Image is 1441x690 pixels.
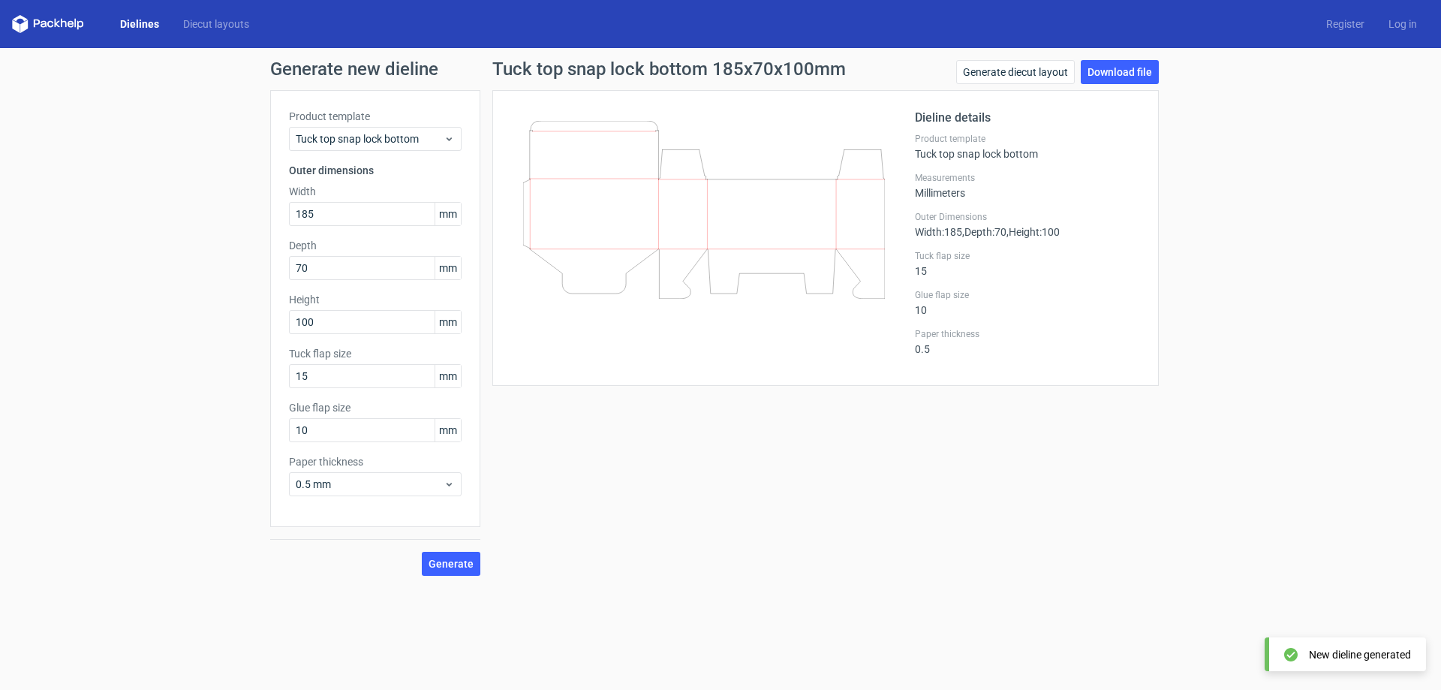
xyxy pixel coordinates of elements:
[915,289,1140,316] div: 10
[915,109,1140,127] h2: Dieline details
[289,184,462,199] label: Width
[915,328,1140,355] div: 0.5
[108,17,171,32] a: Dielines
[289,454,462,469] label: Paper thickness
[289,163,462,178] h3: Outer dimensions
[1006,226,1060,238] span: , Height : 100
[915,211,1140,223] label: Outer Dimensions
[915,133,1140,145] label: Product template
[956,60,1075,84] a: Generate diecut layout
[1309,647,1411,662] div: New dieline generated
[435,365,461,387] span: mm
[915,250,1140,262] label: Tuck flap size
[915,226,962,238] span: Width : 185
[270,60,1171,78] h1: Generate new dieline
[289,400,462,415] label: Glue flap size
[296,477,444,492] span: 0.5 mm
[289,238,462,253] label: Depth
[915,172,1140,184] label: Measurements
[915,289,1140,301] label: Glue flap size
[915,250,1140,277] div: 15
[435,203,461,225] span: mm
[289,109,462,124] label: Product template
[289,346,462,361] label: Tuck flap size
[296,131,444,146] span: Tuck top snap lock bottom
[435,311,461,333] span: mm
[962,226,1006,238] span: , Depth : 70
[492,60,846,78] h1: Tuck top snap lock bottom 185x70x100mm
[171,17,261,32] a: Diecut layouts
[1314,17,1376,32] a: Register
[429,559,474,569] span: Generate
[1081,60,1159,84] a: Download file
[915,172,1140,199] div: Millimeters
[289,292,462,307] label: Height
[435,419,461,441] span: mm
[422,552,480,576] button: Generate
[915,328,1140,340] label: Paper thickness
[1376,17,1429,32] a: Log in
[915,133,1140,160] div: Tuck top snap lock bottom
[435,257,461,279] span: mm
